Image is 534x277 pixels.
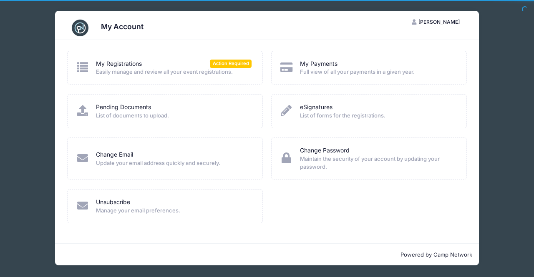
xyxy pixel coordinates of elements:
button: [PERSON_NAME] [404,15,467,29]
span: Manage your email preferences. [96,207,252,215]
a: Pending Documents [96,103,151,112]
p: Powered by Camp Network [62,251,472,259]
span: Action Required [210,60,252,67]
a: My Registrations [96,60,142,68]
h3: My Account [101,22,144,31]
img: CampNetwork [72,20,88,36]
a: eSignatures [300,103,332,112]
span: Full view of all your payments in a given year. [300,68,456,76]
a: Unsubscribe [96,198,130,207]
a: Change Password [300,146,350,155]
span: List of documents to upload. [96,112,252,120]
span: [PERSON_NAME] [418,19,460,25]
a: My Payments [300,60,338,68]
span: Maintain the security of your account by updating your password. [300,155,456,171]
a: Change Email [96,150,133,159]
span: Update your email address quickly and securely. [96,159,252,167]
span: Easily manage and review all your event registrations. [96,68,252,76]
span: List of forms for the registrations. [300,112,456,120]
